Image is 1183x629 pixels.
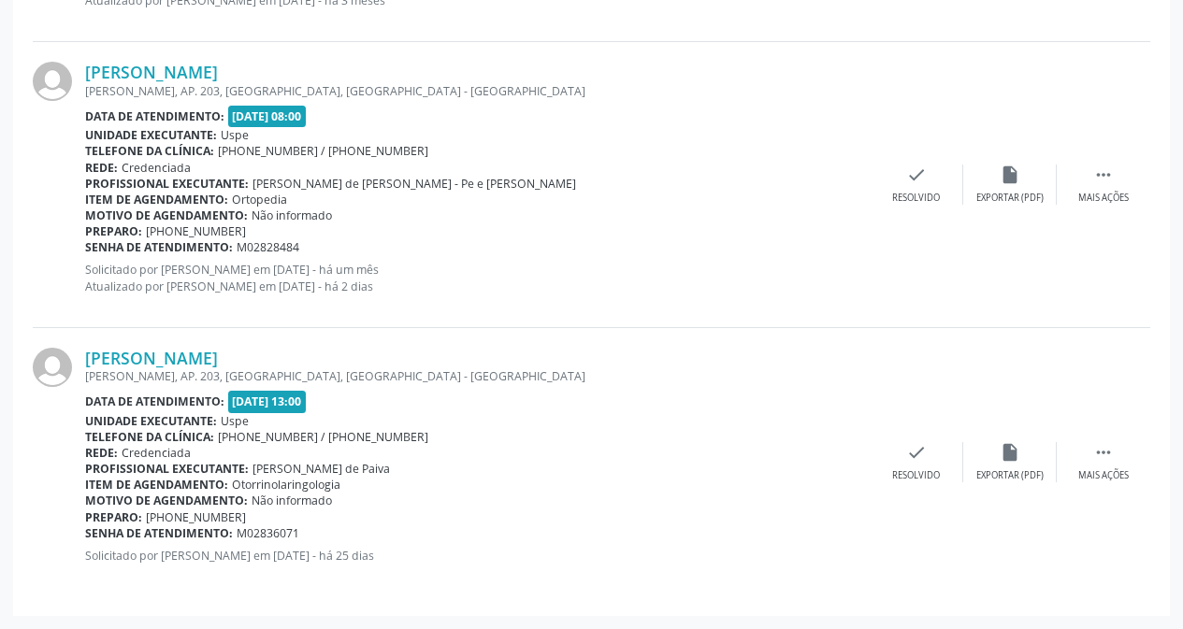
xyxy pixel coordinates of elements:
a: [PERSON_NAME] [85,348,218,368]
b: Telefone da clínica: [85,429,214,445]
div: [PERSON_NAME], AP. 203, [GEOGRAPHIC_DATA], [GEOGRAPHIC_DATA] - [GEOGRAPHIC_DATA] [85,368,870,384]
div: Exportar (PDF) [976,469,1044,482]
b: Senha de atendimento: [85,239,233,255]
i: check [906,442,927,463]
div: Resolvido [892,192,940,205]
img: img [33,348,72,387]
b: Preparo: [85,509,142,525]
b: Item de agendamento: [85,192,228,207]
div: Mais ações [1078,469,1129,482]
b: Unidade executante: [85,413,217,429]
b: Telefone da clínica: [85,143,214,159]
span: [PERSON_NAME] de [PERSON_NAME] - Pe e [PERSON_NAME] [252,176,576,192]
img: img [33,62,72,101]
span: [PHONE_NUMBER] / [PHONE_NUMBER] [218,143,428,159]
b: Preparo: [85,223,142,239]
b: Motivo de agendamento: [85,207,248,223]
i:  [1093,442,1114,463]
i: check [906,164,927,185]
span: [DATE] 13:00 [228,391,307,412]
b: Rede: [85,445,118,461]
p: Solicitado por [PERSON_NAME] em [DATE] - há 25 dias [85,548,870,564]
span: Credenciada [122,160,191,176]
span: Não informado [252,493,332,508]
b: Senha de atendimento: [85,525,233,541]
b: Rede: [85,160,118,176]
span: [DATE] 08:00 [228,106,307,127]
b: Profissional executante: [85,461,249,477]
div: Resolvido [892,469,940,482]
i:  [1093,164,1114,185]
span: [PHONE_NUMBER] / [PHONE_NUMBER] [218,429,428,445]
a: [PERSON_NAME] [85,62,218,82]
b: Data de atendimento: [85,393,224,409]
span: Não informado [252,207,332,223]
div: Mais ações [1078,192,1129,205]
i: insert_drive_file [1000,442,1020,463]
b: Data de atendimento: [85,108,224,124]
span: [PHONE_NUMBER] [146,509,246,525]
b: Profissional executante: [85,176,249,192]
span: Uspe [221,127,249,143]
span: Otorrinolaringologia [232,477,340,493]
span: [PHONE_NUMBER] [146,223,246,239]
span: M02836071 [237,525,299,541]
b: Unidade executante: [85,127,217,143]
span: Uspe [221,413,249,429]
b: Item de agendamento: [85,477,228,493]
span: Ortopedia [232,192,287,207]
i: insert_drive_file [1000,164,1020,185]
span: M02828484 [237,239,299,255]
span: [PERSON_NAME] de Paiva [252,461,390,477]
p: Solicitado por [PERSON_NAME] em [DATE] - há um mês Atualizado por [PERSON_NAME] em [DATE] - há 2 ... [85,262,870,293]
span: Credenciada [122,445,191,461]
div: Exportar (PDF) [976,192,1044,205]
div: [PERSON_NAME], AP. 203, [GEOGRAPHIC_DATA], [GEOGRAPHIC_DATA] - [GEOGRAPHIC_DATA] [85,83,870,99]
b: Motivo de agendamento: [85,493,248,508]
